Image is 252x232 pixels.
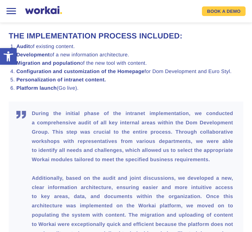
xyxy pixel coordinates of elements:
li: for Dom Development and Euro Styl. [16,69,243,75]
li: of the new tool with content. [16,61,243,66]
strong: Configuration and customization of the Homepage [16,69,144,74]
li: (Go live). [16,86,243,91]
a: BOOK A DEMO [202,6,246,16]
strong: Audit [16,44,30,49]
strong: Development [16,52,50,58]
strong: Migration and population [16,61,80,66]
li: of existing content. [16,44,243,50]
strong: Personalization of intranet content. [16,77,106,83]
li: of a new information architecture. [16,52,243,58]
h2: The implementation process included: [9,31,243,41]
strong: Platform launch [16,86,57,91]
